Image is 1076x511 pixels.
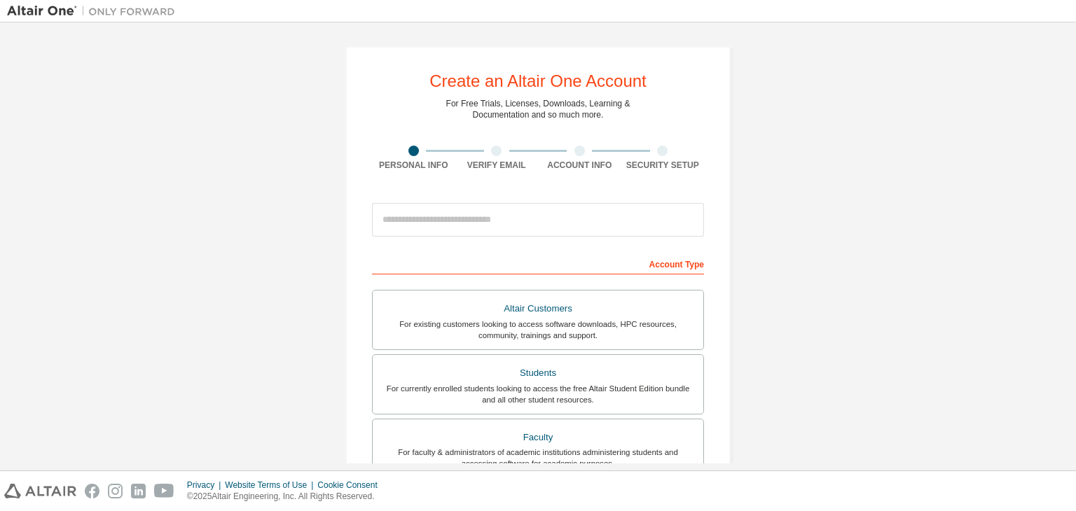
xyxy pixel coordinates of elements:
[381,383,695,405] div: For currently enrolled students looking to access the free Altair Student Edition bundle and all ...
[372,252,704,274] div: Account Type
[131,484,146,498] img: linkedin.svg
[381,318,695,341] div: For existing customers looking to access software downloads, HPC resources, community, trainings ...
[538,160,621,171] div: Account Info
[446,98,630,120] div: For Free Trials, Licenses, Downloads, Learning & Documentation and so much more.
[621,160,705,171] div: Security Setup
[381,428,695,447] div: Faculty
[381,447,695,469] div: For faculty & administrators of academic institutions administering students and accessing softwa...
[108,484,123,498] img: instagram.svg
[85,484,99,498] img: facebook.svg
[429,73,647,90] div: Create an Altair One Account
[381,299,695,318] div: Altair Customers
[7,4,182,18] img: Altair One
[225,479,317,491] div: Website Terms of Use
[372,160,455,171] div: Personal Info
[154,484,174,498] img: youtube.svg
[187,479,225,491] div: Privacy
[4,484,76,498] img: altair_logo.svg
[381,363,695,383] div: Students
[317,479,385,491] div: Cookie Consent
[187,491,386,503] p: © 2025 Altair Engineering, Inc. All Rights Reserved.
[455,160,539,171] div: Verify Email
